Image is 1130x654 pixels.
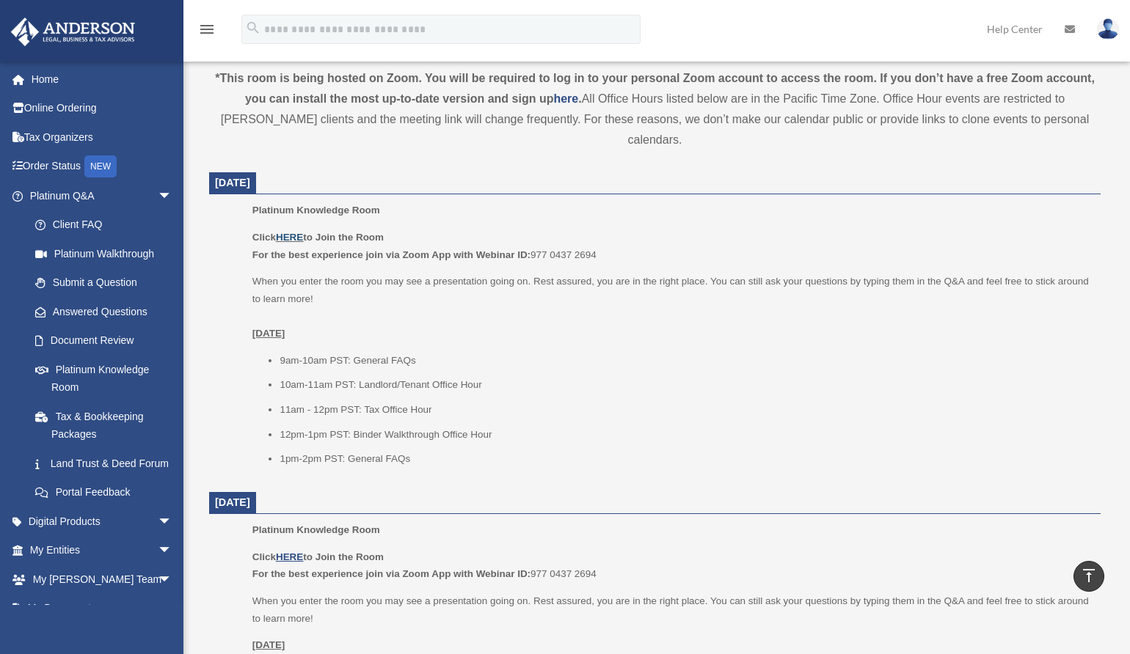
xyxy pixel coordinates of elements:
[158,565,187,595] span: arrow_drop_down
[252,551,384,562] b: Click to Join the Room
[158,594,187,624] span: arrow_drop_down
[158,181,187,211] span: arrow_drop_down
[10,181,194,210] a: Platinum Q&Aarrow_drop_down
[10,94,194,123] a: Online Ordering
[10,565,194,594] a: My [PERSON_NAME] Teamarrow_drop_down
[252,249,531,260] b: For the best experience join via Zoom App with Webinar ID:
[1097,18,1119,40] img: User Pic
[21,297,194,326] a: Answered Questions
[280,401,1090,419] li: 11am - 12pm PST: Tax Office Hour
[252,328,285,339] u: [DATE]
[21,210,194,240] a: Client FAQ
[252,548,1090,583] p: 977 0437 2694
[84,155,117,177] div: NEW
[276,232,303,243] a: HERE
[158,507,187,537] span: arrow_drop_down
[21,239,194,268] a: Platinum Walkthrough
[280,352,1090,370] li: 9am-10am PST: General FAQs
[276,551,303,562] a: HERE
[21,268,194,298] a: Submit a Question
[10,65,194,94] a: Home
[553,92,578,105] a: here
[1073,561,1104,592] a: vertical_align_top
[21,402,194,449] a: Tax & Bookkeeping Packages
[10,507,194,536] a: Digital Productsarrow_drop_down
[252,568,531,579] b: For the best experience join via Zoom App with Webinar ID:
[198,26,216,38] a: menu
[10,152,194,182] a: Order StatusNEW
[215,72,1095,105] strong: *This room is being hosted on Zoom. You will be required to log in to your personal Zoom account ...
[252,232,384,243] b: Click to Join the Room
[209,68,1101,150] div: All Office Hours listed below are in the Pacific Time Zone. Office Hour events are restricted to ...
[280,450,1090,468] li: 1pm-2pm PST: General FAQs
[1080,567,1098,584] i: vertical_align_top
[245,20,261,36] i: search
[21,478,194,507] a: Portal Feedback
[21,449,194,478] a: Land Trust & Deed Forum
[7,18,139,46] img: Anderson Advisors Platinum Portal
[10,594,194,623] a: My Documentsarrow_drop_down
[215,177,250,188] span: [DATE]
[198,21,216,38] i: menu
[252,592,1090,627] p: When you enter the room you may see a presentation going on. Rest assured, you are in the right p...
[252,229,1090,263] p: 977 0437 2694
[21,355,187,402] a: Platinum Knowledge Room
[215,496,250,508] span: [DATE]
[280,376,1090,394] li: 10am-11am PST: Landlord/Tenant Office Hour
[10,122,194,152] a: Tax Organizers
[10,536,194,565] a: My Entitiesarrow_drop_down
[252,524,380,535] span: Platinum Knowledge Room
[252,639,285,650] u: [DATE]
[280,426,1090,444] li: 12pm-1pm PST: Binder Walkthrough Office Hour
[252,273,1090,342] p: When you enter the room you may see a presentation going on. Rest assured, you are in the right p...
[578,92,581,105] strong: .
[158,536,187,566] span: arrow_drop_down
[21,326,194,356] a: Document Review
[252,205,380,216] span: Platinum Knowledge Room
